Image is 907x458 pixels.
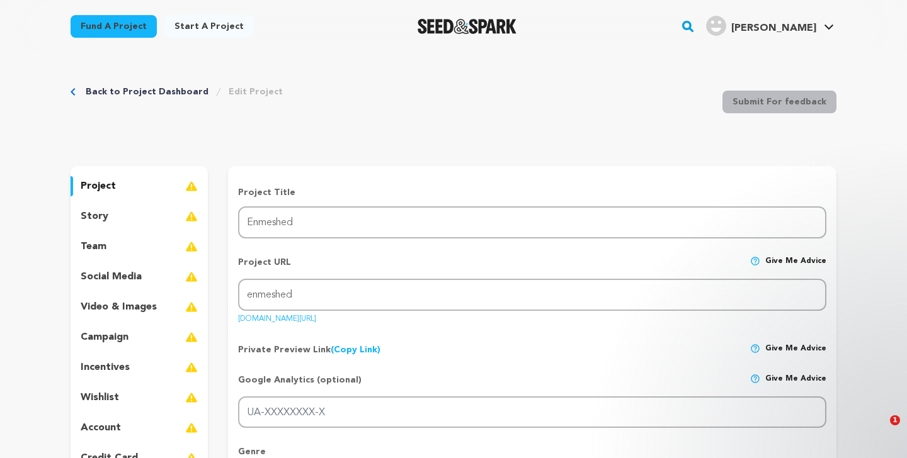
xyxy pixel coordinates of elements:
[81,239,106,254] p: team
[185,420,198,435] img: warning-full.svg
[418,19,516,34] a: Seed&Spark Homepage
[185,330,198,345] img: warning-full.svg
[71,297,208,317] button: video & images
[81,390,119,405] p: wishlist
[238,186,826,199] p: Project Title
[71,206,208,226] button: story
[418,19,516,34] img: Seed&Spark Logo Dark Mode
[229,86,283,98] a: Edit Project
[185,239,198,254] img: warning-full.svg
[164,15,254,38] a: Start a project
[71,357,208,377] button: incentives
[81,360,130,375] p: incentives
[864,415,894,445] iframe: Intercom live chat
[185,209,198,224] img: warning-full.svg
[71,327,208,347] button: campaign
[706,16,816,36] div: Roth D.'s Profile
[722,91,836,113] button: Submit For feedback
[71,15,157,38] a: Fund a project
[704,13,836,36] a: Roth D.'s Profile
[185,269,198,284] img: warning-full.svg
[890,415,900,425] span: 1
[238,374,362,396] p: Google Analytics (optional)
[81,299,157,315] p: video & images
[704,13,836,40] span: Roth D.'s Profile
[238,343,380,356] p: Private Preview Link
[71,418,208,438] button: account
[71,86,283,98] div: Breadcrumb
[185,299,198,315] img: warning-full.svg
[71,176,208,196] button: project
[706,16,726,36] img: user.png
[331,345,380,354] a: (Copy Link)
[238,206,826,238] input: Project Name
[765,256,826,279] span: Give me advice
[71,237,208,257] button: team
[238,279,826,311] input: Project URL
[81,269,142,284] p: social media
[71,388,208,408] button: wishlist
[81,420,121,435] p: account
[71,267,208,287] button: social media
[238,396,826,428] input: UA-XXXXXXXX-X
[185,390,198,405] img: warning-full.svg
[238,256,291,279] p: Project URL
[185,179,198,194] img: warning-full.svg
[81,330,128,345] p: campaign
[731,23,816,33] span: [PERSON_NAME]
[238,310,316,323] a: [DOMAIN_NAME][URL]
[81,209,108,224] p: story
[86,86,208,98] a: Back to Project Dashboard
[750,256,760,266] img: help-circle.svg
[81,179,116,194] p: project
[185,360,198,375] img: warning-full.svg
